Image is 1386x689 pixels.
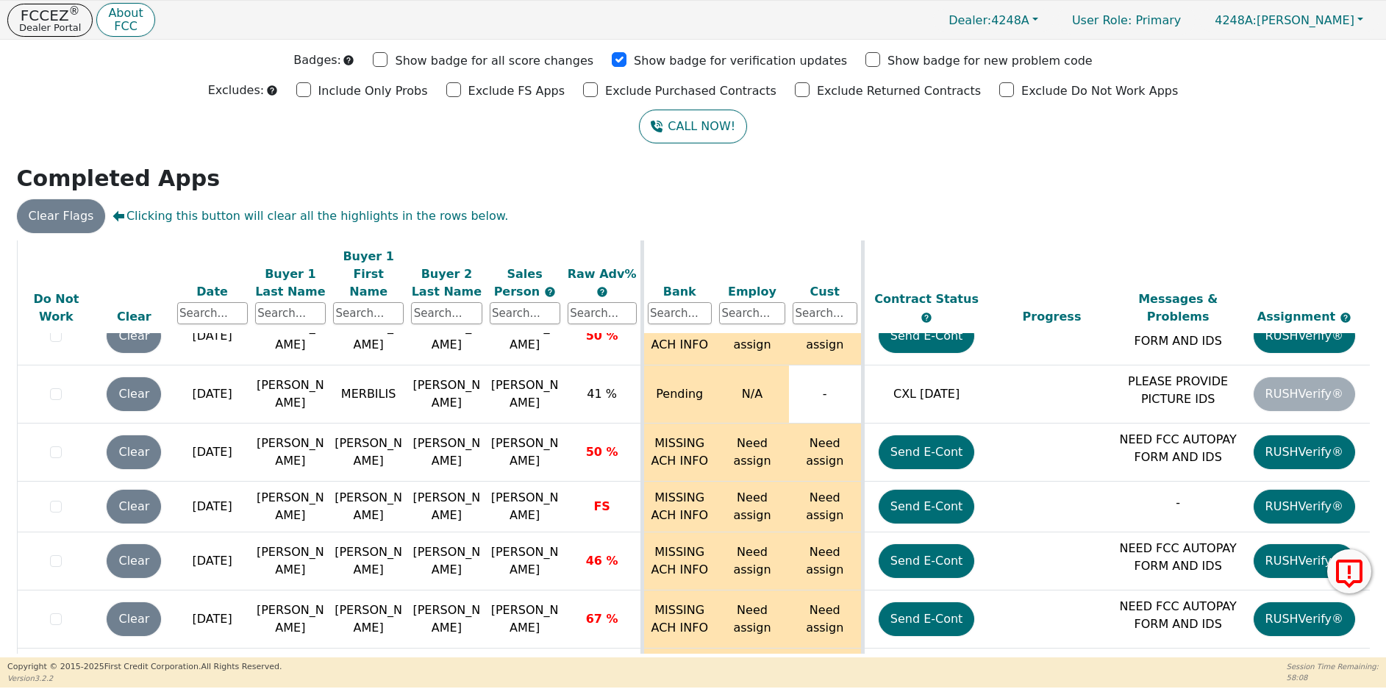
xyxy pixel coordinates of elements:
td: Need assign [789,532,862,590]
button: Clear [107,319,161,353]
td: Need assign [715,424,789,482]
p: Show badge for new problem code [887,52,1093,70]
span: User Role : [1072,13,1132,27]
p: NEED FCC AUTOPAY FORM AND IDS [1118,431,1237,466]
span: Sales Person [494,266,544,298]
p: Dealer Portal [19,23,81,32]
button: 4248A:[PERSON_NAME] [1199,9,1379,32]
p: NEED FCC AUTOPAY FORM AND IDS [1118,540,1237,575]
sup: ® [69,4,80,18]
p: - [1118,494,1237,512]
span: Assignment [1257,310,1340,324]
input: Search... [490,302,560,324]
span: 4248A [949,13,1029,27]
strong: Completed Apps [17,165,221,191]
button: Send E-Cont [879,602,975,636]
p: Copyright © 2015- 2025 First Credit Corporation. [7,661,282,674]
span: [PERSON_NAME] [491,490,559,522]
td: [PERSON_NAME] [251,365,329,424]
input: Search... [648,302,712,324]
a: User Role: Primary [1057,6,1196,35]
p: NEED FCC AUTOPAY FORM AND IDS [1118,598,1237,633]
td: [PERSON_NAME] [329,482,407,532]
td: - [789,365,862,424]
p: Excludes: [208,82,264,99]
p: Show badge for all score changes [395,52,593,70]
span: All Rights Reserved. [201,662,282,671]
td: MERBILIS [329,365,407,424]
span: [PERSON_NAME] [491,545,559,576]
button: RUSHVerify® [1254,490,1355,524]
button: CALL NOW! [639,110,747,143]
button: Clear [107,602,161,636]
button: Clear [107,490,161,524]
td: [PERSON_NAME] [407,590,485,649]
button: Send E-Cont [879,544,975,578]
button: RUSHVerify® [1254,544,1355,578]
td: [PERSON_NAME] [407,532,485,590]
input: Search... [255,302,326,324]
td: CXL [DATE] [862,365,989,424]
span: 41 % [587,387,617,401]
div: Date [177,282,248,300]
td: MISSING ACH INFO [642,532,715,590]
input: Search... [719,302,785,324]
p: Include Only Probs [318,82,428,100]
span: [PERSON_NAME] [491,436,559,468]
div: Clear [99,308,169,326]
button: RUSHVerify® [1254,602,1355,636]
td: [PERSON_NAME] [329,532,407,590]
span: [PERSON_NAME] [491,378,559,410]
td: [PERSON_NAME] [251,482,329,532]
button: Send E-Cont [879,435,975,469]
td: [PERSON_NAME] [329,307,407,365]
p: Show badge for verification updates [634,52,847,70]
span: [PERSON_NAME] [491,603,559,635]
td: MISSING ACH INFO [642,590,715,649]
td: Need assign [715,590,789,649]
span: Clicking this button will clear all the highlights in the rows below. [112,207,508,225]
td: [PERSON_NAME] [407,424,485,482]
div: Buyer 2 Last Name [411,265,482,300]
span: 4248A: [1215,13,1257,27]
p: FCC [108,21,143,32]
button: Clear [107,377,161,411]
td: [DATE] [174,590,251,649]
span: 50 % [586,445,618,459]
input: Search... [177,302,248,324]
span: Raw Adv% [568,266,637,280]
span: 67 % [586,612,618,626]
td: [PERSON_NAME] [329,424,407,482]
button: Clear Flags [17,199,106,233]
button: Send E-Cont [879,319,975,353]
td: Need assign [789,424,862,482]
div: Bank [648,282,712,300]
button: AboutFCC [96,3,154,38]
input: Search... [411,302,482,324]
td: [PERSON_NAME] [407,307,485,365]
td: [DATE] [174,532,251,590]
input: Search... [333,302,404,324]
td: [DATE] [174,365,251,424]
input: Search... [793,302,857,324]
button: Clear [107,544,161,578]
td: Need assign [789,307,862,365]
span: 50 % [586,329,618,343]
button: Report Error to FCC [1327,549,1371,593]
td: Need assign [715,532,789,590]
div: Do Not Work [21,290,92,326]
p: About [108,7,143,19]
td: Need assign [715,307,789,365]
td: Pending [642,365,715,424]
td: [PERSON_NAME] [251,307,329,365]
input: Search... [568,302,637,324]
td: MISSING ACH INFO [642,307,715,365]
p: 58:08 [1287,672,1379,683]
td: Need assign [789,590,862,649]
td: MISSING ACH INFO [642,482,715,532]
button: Dealer:4248A [933,9,1054,32]
td: [PERSON_NAME] [407,482,485,532]
p: Primary [1057,6,1196,35]
div: Progress [993,308,1112,326]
